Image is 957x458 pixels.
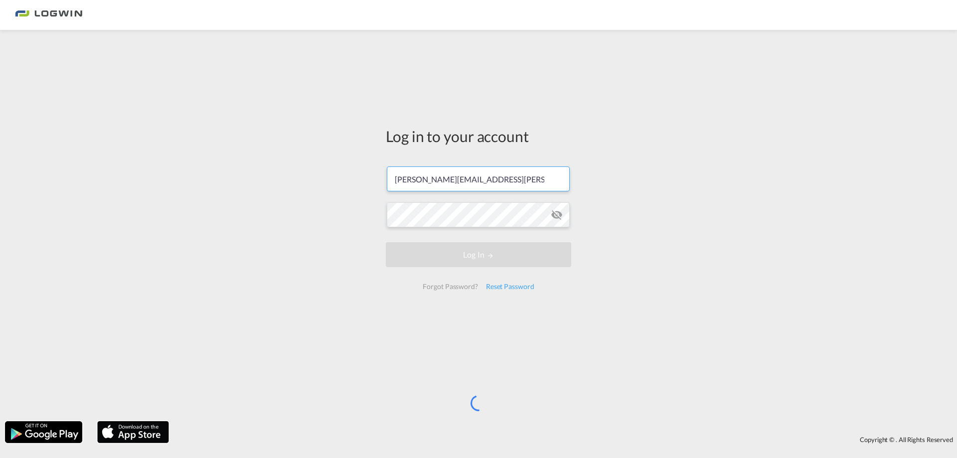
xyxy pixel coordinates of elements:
[4,420,83,444] img: google.png
[96,420,170,444] img: apple.png
[386,126,571,147] div: Log in to your account
[482,278,538,296] div: Reset Password
[419,278,481,296] div: Forgot Password?
[386,242,571,267] button: LOGIN
[15,4,82,26] img: 2761ae10d95411efa20a1f5e0282d2d7.png
[387,166,570,191] input: Enter email/phone number
[174,431,957,448] div: Copyright © . All Rights Reserved
[551,209,563,221] md-icon: icon-eye-off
